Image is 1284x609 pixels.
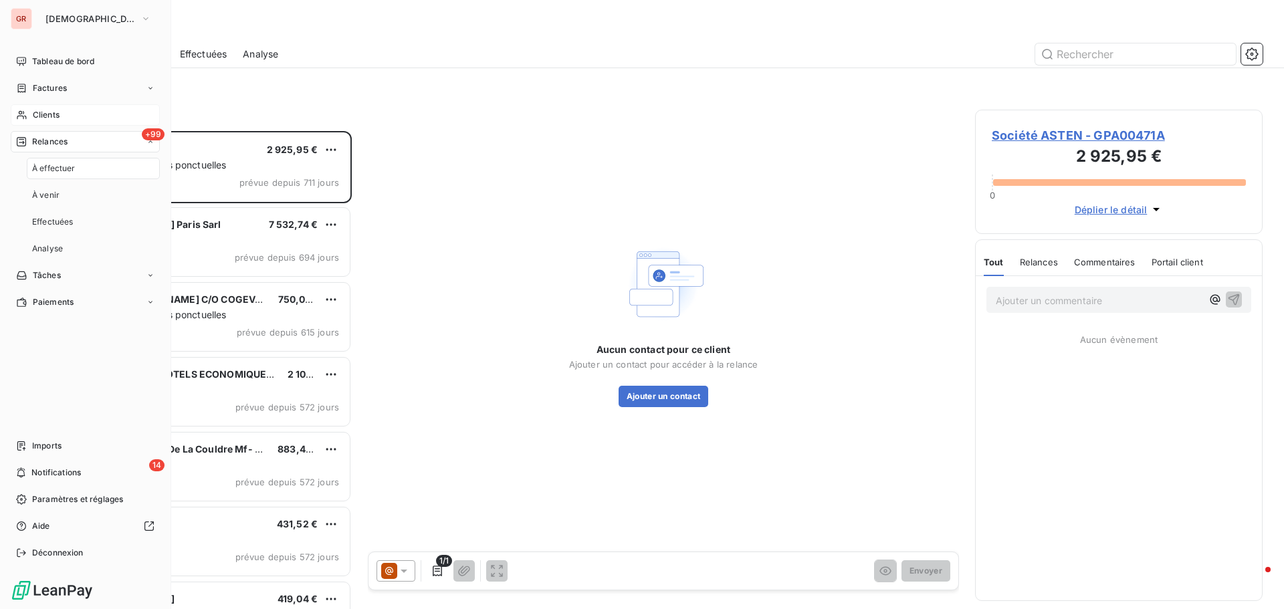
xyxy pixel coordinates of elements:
[1239,564,1271,596] iframe: Intercom live chat
[142,128,165,140] span: +99
[32,243,63,255] span: Analyse
[621,241,706,327] img: Empty state
[33,269,61,281] span: Tâches
[901,560,950,582] button: Envoyer
[1074,257,1136,267] span: Commentaires
[11,580,94,601] img: Logo LeanPay
[1080,334,1158,345] span: Aucun évènement
[33,296,74,308] span: Paiements
[569,359,758,370] span: Ajouter un contact pour accéder à la relance
[94,293,279,305] span: GRIE [PERSON_NAME] C/O COGEVA PM
[235,402,339,412] span: prévue depuis 572 jours
[1035,43,1236,65] input: Rechercher
[597,343,730,356] span: Aucun contact pour ce client
[31,467,81,479] span: Notifications
[235,252,339,263] span: prévue depuis 694 jours
[277,518,318,529] span: 431,52 €
[1075,203,1148,217] span: Déplier le détail
[11,515,160,537] a: Aide
[32,162,76,174] span: À effectuer
[269,219,318,230] span: 7 532,74 €
[149,459,165,471] span: 14
[278,593,318,604] span: 419,04 €
[32,520,50,532] span: Aide
[992,126,1246,144] span: Société ASTEN - GPA00471A
[1152,257,1203,267] span: Portail client
[94,368,390,380] span: SOCIETE DES HOTELS ECONOMIQUES DU [GEOGRAPHIC_DATA]
[990,190,995,201] span: 0
[278,443,320,455] span: 883,45 €
[33,82,67,94] span: Factures
[180,47,227,61] span: Effectuées
[267,144,318,155] span: 2 925,95 €
[1071,202,1168,217] button: Déplier le détail
[619,386,709,407] button: Ajouter un contact
[32,136,68,148] span: Relances
[436,555,452,567] span: 1/1
[278,293,320,305] span: 750,00 €
[32,55,94,68] span: Tableau de bord
[32,216,74,228] span: Effectuées
[235,477,339,487] span: prévue depuis 572 jours
[992,144,1246,171] h3: 2 925,95 €
[243,47,278,61] span: Analyse
[239,177,339,188] span: prévue depuis 711 jours
[94,443,280,455] span: Korian Chateau De La Couldre Mf- E236
[45,13,135,24] span: [DEMOGRAPHIC_DATA]
[1020,257,1058,267] span: Relances
[235,552,339,562] span: prévue depuis 572 jours
[32,547,84,559] span: Déconnexion
[984,257,1004,267] span: Tout
[32,189,60,201] span: À venir
[32,493,123,505] span: Paramètres et réglages
[237,327,339,338] span: prévue depuis 615 jours
[32,440,62,452] span: Imports
[33,109,60,121] span: Clients
[64,131,352,609] div: grid
[288,368,337,380] span: 2 109,26 €
[11,8,32,29] div: GR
